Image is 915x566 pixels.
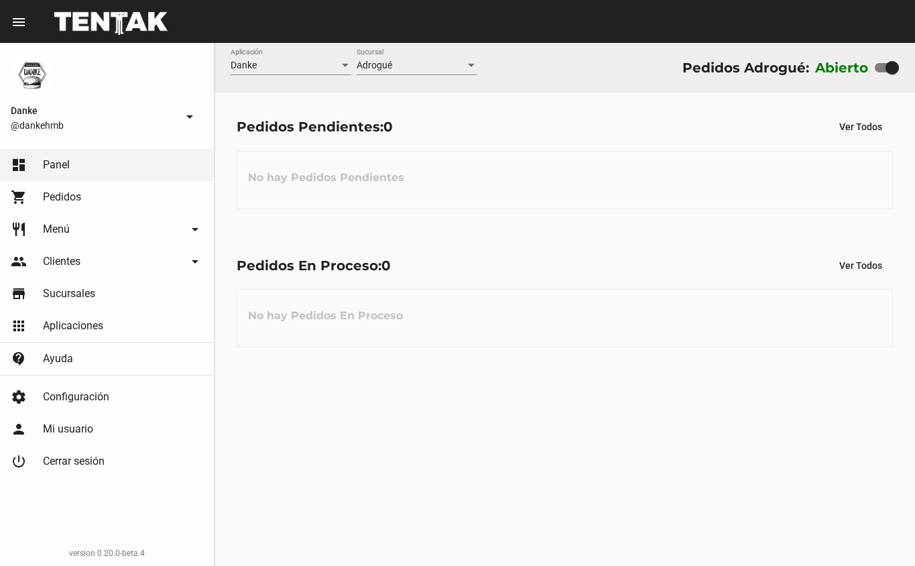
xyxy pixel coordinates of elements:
span: Adrogué [357,60,392,70]
mat-icon: apps [11,318,27,334]
mat-icon: arrow_drop_down [182,109,198,125]
mat-icon: arrow_drop_down [187,221,203,237]
span: Ver Todos [839,260,882,271]
mat-icon: dashboard [11,157,27,173]
mat-icon: menu [11,14,27,30]
label: Abierto [815,57,869,78]
mat-icon: restaurant [11,221,27,237]
span: Clientes [43,255,80,268]
mat-icon: settings [11,389,27,405]
mat-icon: store [11,286,27,302]
mat-icon: shopping_cart [11,189,27,205]
mat-icon: power_settings_new [11,453,27,469]
span: Menú [43,223,70,236]
img: 1d4517d0-56da-456b-81f5-6111ccf01445.png [11,54,54,97]
div: Pedidos Adrogué: [682,57,809,78]
div: version 0.20.0-beta.4 [11,547,203,560]
mat-icon: people [11,253,27,270]
span: Panel [43,158,70,172]
h3: No hay Pedidos En Proceso [237,296,414,336]
button: Ver Todos [829,253,893,278]
span: Danke [231,60,257,70]
span: @dankehmb [11,119,176,132]
mat-icon: arrow_drop_down [187,253,203,270]
mat-icon: contact_support [11,351,27,367]
span: 0 [381,258,391,274]
button: Ver Todos [829,115,893,139]
span: Cerrar sesión [43,455,105,468]
span: Sucursales [43,287,95,300]
span: Ayuda [43,352,73,365]
div: Pedidos Pendientes: [237,116,393,137]
span: Danke [11,103,176,119]
span: Configuración [43,390,109,404]
span: Mi usuario [43,422,93,436]
h3: No hay Pedidos Pendientes [237,158,415,198]
mat-icon: person [11,421,27,437]
span: Ver Todos [839,121,882,132]
div: Pedidos En Proceso: [237,255,391,276]
span: Aplicaciones [43,319,103,333]
span: Pedidos [43,190,81,204]
span: 0 [383,119,393,135]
